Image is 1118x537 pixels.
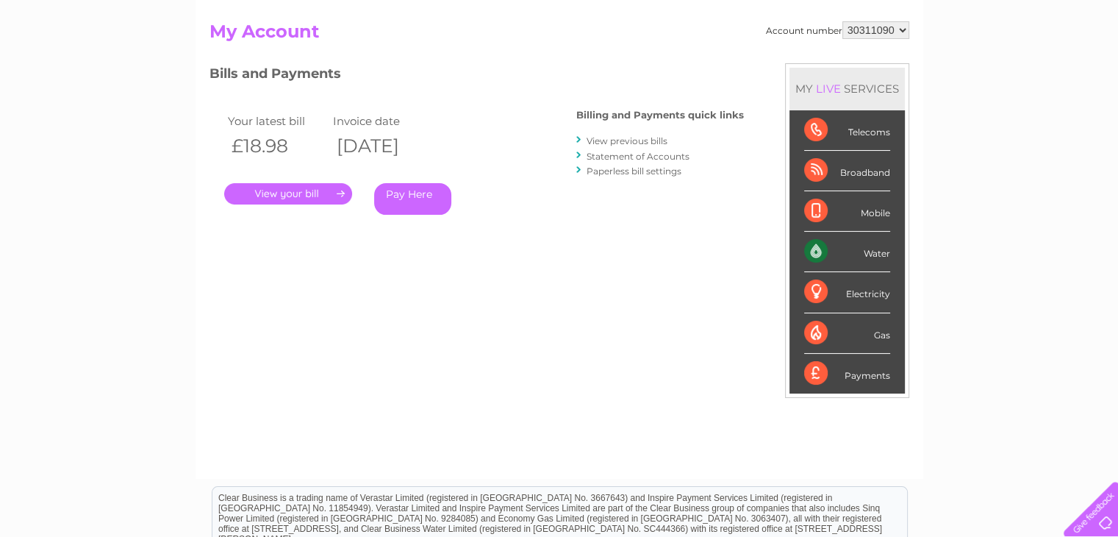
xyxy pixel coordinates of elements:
div: Telecoms [804,110,890,151]
a: 0333 014 3131 [841,7,942,26]
div: Mobile [804,191,890,232]
div: Water [804,232,890,272]
th: £18.98 [224,131,330,161]
a: Statement of Accounts [587,151,689,162]
div: Gas [804,313,890,354]
div: Clear Business is a trading name of Verastar Limited (registered in [GEOGRAPHIC_DATA] No. 3667643... [212,8,907,71]
div: Broadband [804,151,890,191]
div: MY SERVICES [789,68,905,110]
img: logo.png [39,38,114,83]
div: LIVE [813,82,844,96]
a: Water [859,63,887,74]
a: Log out [1069,63,1104,74]
a: Telecoms [937,63,981,74]
a: Contact [1020,63,1056,74]
a: Energy [896,63,928,74]
a: View previous bills [587,135,667,146]
a: . [224,183,352,205]
th: [DATE] [329,131,435,161]
td: Your latest bill [224,111,330,131]
a: Paperless bill settings [587,166,681,177]
h4: Billing and Payments quick links [576,110,744,121]
div: Electricity [804,272,890,313]
td: Invoice date [329,111,435,131]
h2: My Account [209,21,909,49]
div: Payments [804,354,890,394]
h3: Bills and Payments [209,63,744,89]
a: Blog [990,63,1011,74]
a: Pay Here [374,183,451,215]
div: Account number [766,21,909,39]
